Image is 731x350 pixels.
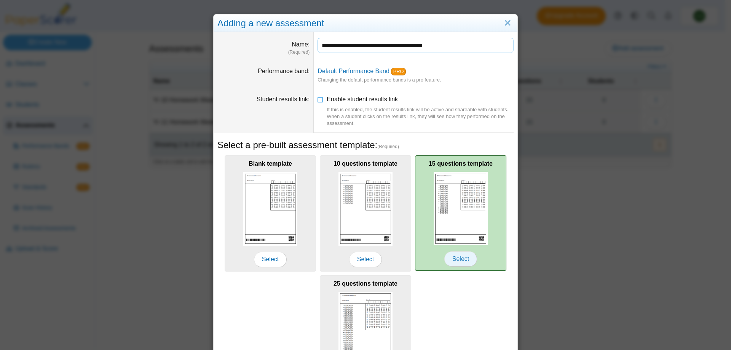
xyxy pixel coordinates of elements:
[429,160,493,167] b: 15 questions template
[444,251,477,267] span: Select
[214,14,517,32] div: Adding a new assessment
[254,252,287,267] span: Select
[243,172,297,245] img: scan_sheet_blank.png
[292,41,310,48] label: Name
[391,68,406,75] a: PRO
[349,252,382,267] span: Select
[217,139,514,152] h5: Select a pre-built assessment template:
[434,172,488,245] img: scan_sheet_15_questions.png
[338,172,393,245] img: scan_sheet_10_questions.png
[258,68,310,74] label: Performance band
[217,49,310,56] dfn: (Required)
[327,96,514,127] span: Enable student results link
[327,106,514,127] div: If this is enabled, the student results link will be active and shareable with students. When a s...
[318,77,441,83] small: Changing the default performance bands is a pro feature.
[257,96,310,102] label: Student results link
[502,17,514,30] a: Close
[377,144,399,150] span: (Required)
[334,160,397,167] b: 10 questions template
[318,68,389,74] a: Default Performance Band
[334,280,397,287] b: 25 questions template
[249,160,292,167] b: Blank template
